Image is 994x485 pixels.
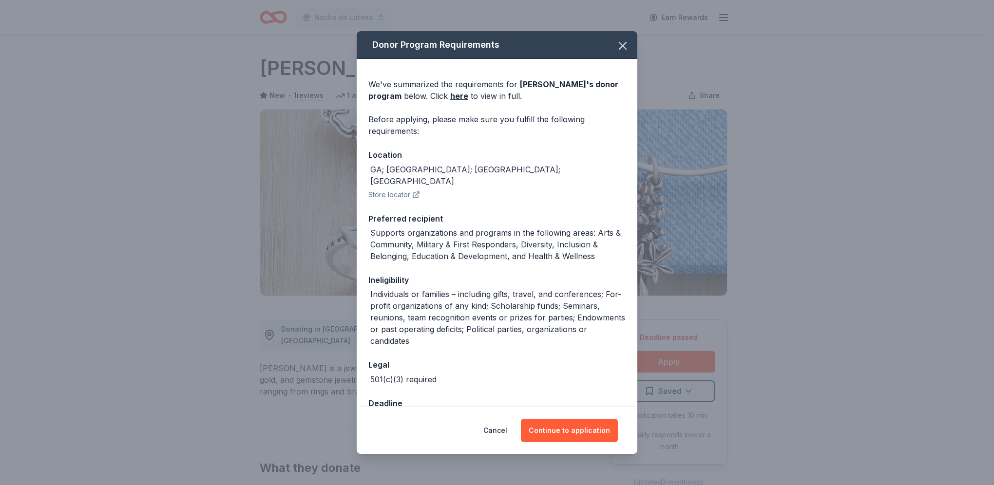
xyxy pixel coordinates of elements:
a: here [450,90,468,102]
button: Continue to application [521,419,618,442]
div: Before applying, please make sure you fulfill the following requirements: [368,113,626,137]
div: Legal [368,358,626,371]
div: Supports organizations and programs in the following areas: Arts & Community, Military & First Re... [370,227,626,262]
div: Ineligibility [368,274,626,286]
div: GA; [GEOGRAPHIC_DATA]; [GEOGRAPHIC_DATA]; [GEOGRAPHIC_DATA] [370,164,626,187]
div: Location [368,149,626,161]
div: Preferred recipient [368,212,626,225]
button: Cancel [483,419,507,442]
div: 501(c)(3) required [370,373,437,385]
div: We've summarized the requirements for below. Click to view in full. [368,78,626,102]
div: Deadline [368,397,626,410]
div: Individuals or families – including gifts, travel, and conferences; For-profit organizations of a... [370,288,626,347]
div: Donor Program Requirements [357,31,637,59]
button: Store locator [368,189,420,201]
